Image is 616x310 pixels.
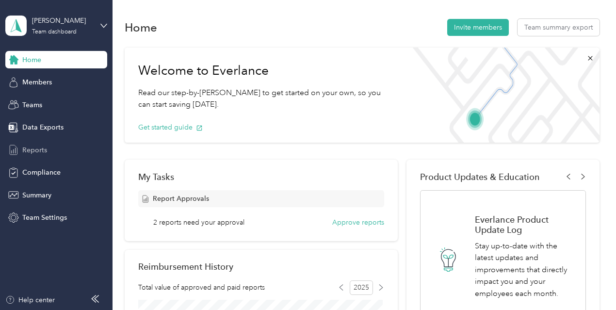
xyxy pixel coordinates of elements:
[22,77,52,87] span: Members
[22,122,64,132] span: Data Exports
[350,280,373,295] span: 2025
[22,212,67,223] span: Team Settings
[420,172,540,182] span: Product Updates & Education
[138,122,203,132] button: Get started guide
[5,295,55,305] button: Help center
[475,214,575,235] h1: Everlance Product Update Log
[22,145,47,155] span: Reports
[32,29,77,35] div: Team dashboard
[405,48,599,143] img: Welcome to everlance
[22,167,61,178] span: Compliance
[138,87,391,111] p: Read our step-by-[PERSON_NAME] to get started on your own, so you can start saving [DATE].
[332,217,384,228] button: Approve reports
[22,100,42,110] span: Teams
[138,282,265,293] span: Total value of approved and paid reports
[447,19,509,36] button: Invite members
[518,19,600,36] button: Team summary export
[475,240,575,300] p: Stay up-to-date with the latest updates and improvements that directly impact you and your employ...
[153,217,244,228] span: 2 reports need your approval
[562,256,616,310] iframe: Everlance-gr Chat Button Frame
[22,55,41,65] span: Home
[125,22,157,33] h1: Home
[138,63,391,79] h1: Welcome to Everlance
[32,16,93,26] div: [PERSON_NAME]
[138,172,385,182] div: My Tasks
[22,190,51,200] span: Summary
[153,194,209,204] span: Report Approvals
[138,261,233,272] h2: Reimbursement History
